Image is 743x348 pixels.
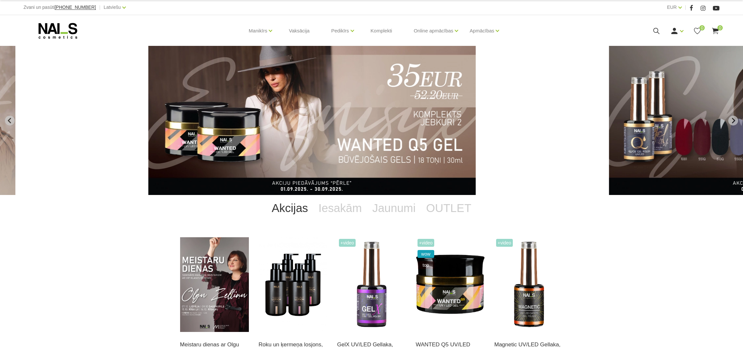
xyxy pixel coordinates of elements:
[365,15,398,47] a: Komplekti
[180,237,249,332] img: ✨ Meistaru dienas ar Olgu Zeltiņu 2025 ✨🍂 RUDENS / Seminārs manikīra meistariem 🍂📍 Liepāja – 7. o...
[267,195,313,221] a: Akcijas
[416,237,485,332] img: Gels WANTED NAILS cosmetics tehniķu komanda ir radījusi gelu, kas ilgi jau ir katra meistara mekl...
[104,3,121,11] a: Latviešu
[259,237,327,332] img: BAROJOŠS roku un ķermeņa LOSJONSBALI COCONUT barojošs roku un ķermeņa losjons paredzēts jebkura t...
[339,239,356,247] span: +Video
[99,3,101,11] span: |
[148,46,594,195] li: 5 of 14
[414,18,453,44] a: Online apmācības
[685,3,686,11] span: |
[337,237,406,332] img: Trīs vienā - bāze, tonis, tops (trausliem nagiem vēlams papildus lietot bāzi). Ilgnoturīga un int...
[24,3,96,11] div: Zvani un pasūti
[418,239,435,247] span: +Video
[418,261,435,269] span: top
[699,25,705,30] span: 0
[421,195,476,221] a: OUTLET
[313,195,367,221] a: Iesakām
[717,25,723,30] span: 0
[693,27,701,35] a: 0
[418,250,435,258] span: wow
[331,18,349,44] a: Pedikīrs
[496,239,513,247] span: +Video
[494,237,563,332] img: Ilgnoturīga gellaka, kas sastāv no metāla mikrodaļiņām, kuras īpaša magnēta ietekmē var pārvērst ...
[55,5,96,10] a: [PHONE_NUMBER]
[284,15,315,47] a: Vaksācija
[5,116,15,126] button: Previous slide
[697,327,740,348] iframe: chat widget
[667,3,677,11] a: EUR
[711,27,719,35] a: 0
[367,195,421,221] a: Jaunumi
[470,18,494,44] a: Apmācības
[249,18,268,44] a: Manikīrs
[728,116,738,126] button: Next slide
